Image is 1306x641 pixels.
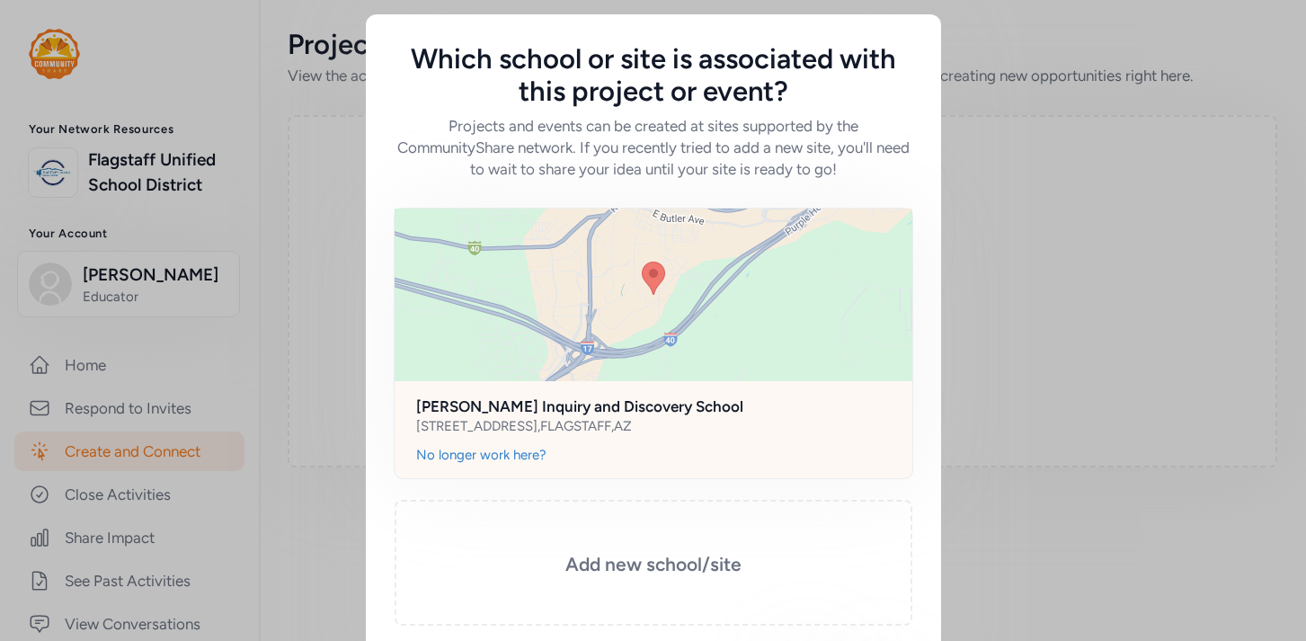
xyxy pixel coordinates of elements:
h6: Projects and events can be created at sites supported by the CommunityShare network. If you recen... [395,115,912,180]
h3: Add new school/site [440,552,867,577]
h5: Which school or site is associated with this project or event? [395,43,912,108]
div: [STREET_ADDRESS] , FLAGSTAFF , AZ [416,417,632,435]
div: No longer work here? [416,446,546,464]
h2: [PERSON_NAME] Inquiry and Discovery School [416,396,891,417]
